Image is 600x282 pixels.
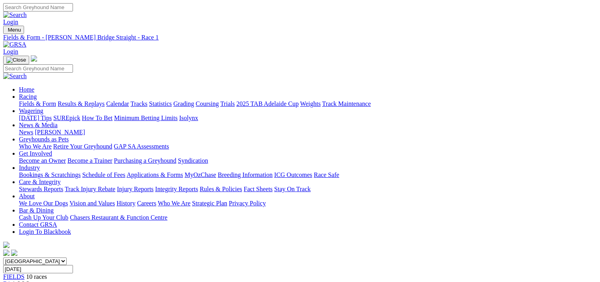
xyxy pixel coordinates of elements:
a: History [116,200,135,207]
img: logo-grsa-white.png [3,242,9,248]
input: Select date [3,265,73,273]
a: Login [3,19,18,25]
div: Industry [19,171,597,179]
a: Fields & Form - [PERSON_NAME] Bridge Straight - Race 1 [3,34,597,41]
div: News & Media [19,129,597,136]
input: Search [3,3,73,11]
a: Tracks [131,100,148,107]
a: Rules & Policies [200,186,242,192]
a: Stay On Track [274,186,310,192]
a: About [19,193,35,199]
img: Search [3,11,27,19]
a: Retire Your Greyhound [53,143,112,150]
a: Wagering [19,107,43,114]
a: Racing [19,93,37,100]
a: 2025 TAB Adelaide Cup [236,100,299,107]
a: Become an Owner [19,157,66,164]
a: MyOzChase [185,171,216,178]
span: Menu [8,27,21,33]
a: Careers [137,200,156,207]
a: Cash Up Your Club [19,214,68,221]
a: Get Involved [19,150,52,157]
a: Home [19,86,34,93]
a: Coursing [196,100,219,107]
a: Greyhounds as Pets [19,136,69,143]
a: Breeding Information [218,171,273,178]
a: Industry [19,164,40,171]
img: Close [6,57,26,63]
a: Become a Trainer [67,157,112,164]
a: Integrity Reports [155,186,198,192]
a: Who We Are [158,200,191,207]
a: Grading [174,100,194,107]
a: News & Media [19,122,58,128]
div: Racing [19,100,597,107]
img: Search [3,73,27,80]
a: Trials [220,100,235,107]
button: Toggle navigation [3,56,29,64]
div: Get Involved [19,157,597,164]
a: FIELDS [3,273,24,280]
a: We Love Our Dogs [19,200,68,207]
a: Login [3,48,18,55]
a: Isolynx [179,115,198,121]
a: Strategic Plan [192,200,227,207]
a: Fields & Form [19,100,56,107]
a: Bar & Dining [19,207,54,214]
a: Chasers Restaurant & Function Centre [70,214,167,221]
img: GRSA [3,41,26,48]
a: Login To Blackbook [19,228,71,235]
a: [PERSON_NAME] [35,129,85,135]
a: Statistics [149,100,172,107]
img: logo-grsa-white.png [31,55,37,62]
div: Care & Integrity [19,186,597,193]
a: Minimum Betting Limits [114,115,178,121]
a: Injury Reports [117,186,153,192]
a: Race Safe [314,171,339,178]
a: Vision and Values [69,200,115,207]
a: Who We Are [19,143,52,150]
a: How To Bet [82,115,113,121]
img: twitter.svg [11,250,17,256]
a: Contact GRSA [19,221,57,228]
img: facebook.svg [3,250,9,256]
div: Bar & Dining [19,214,597,221]
a: News [19,129,33,135]
a: Fact Sheets [244,186,273,192]
button: Toggle navigation [3,26,24,34]
div: Greyhounds as Pets [19,143,597,150]
div: About [19,200,597,207]
a: Weights [300,100,321,107]
span: 10 races [26,273,47,280]
a: Track Maintenance [322,100,371,107]
a: Schedule of Fees [82,171,125,178]
div: Wagering [19,115,597,122]
a: Purchasing a Greyhound [114,157,176,164]
a: Privacy Policy [229,200,266,207]
a: GAP SA Assessments [114,143,169,150]
a: Care & Integrity [19,179,61,185]
a: Track Injury Rebate [65,186,115,192]
input: Search [3,64,73,73]
a: ICG Outcomes [274,171,312,178]
a: Bookings & Scratchings [19,171,80,178]
a: Stewards Reports [19,186,63,192]
a: Calendar [106,100,129,107]
a: Results & Replays [58,100,105,107]
a: Syndication [178,157,208,164]
a: Applications & Forms [127,171,183,178]
a: SUREpick [53,115,80,121]
a: [DATE] Tips [19,115,52,121]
